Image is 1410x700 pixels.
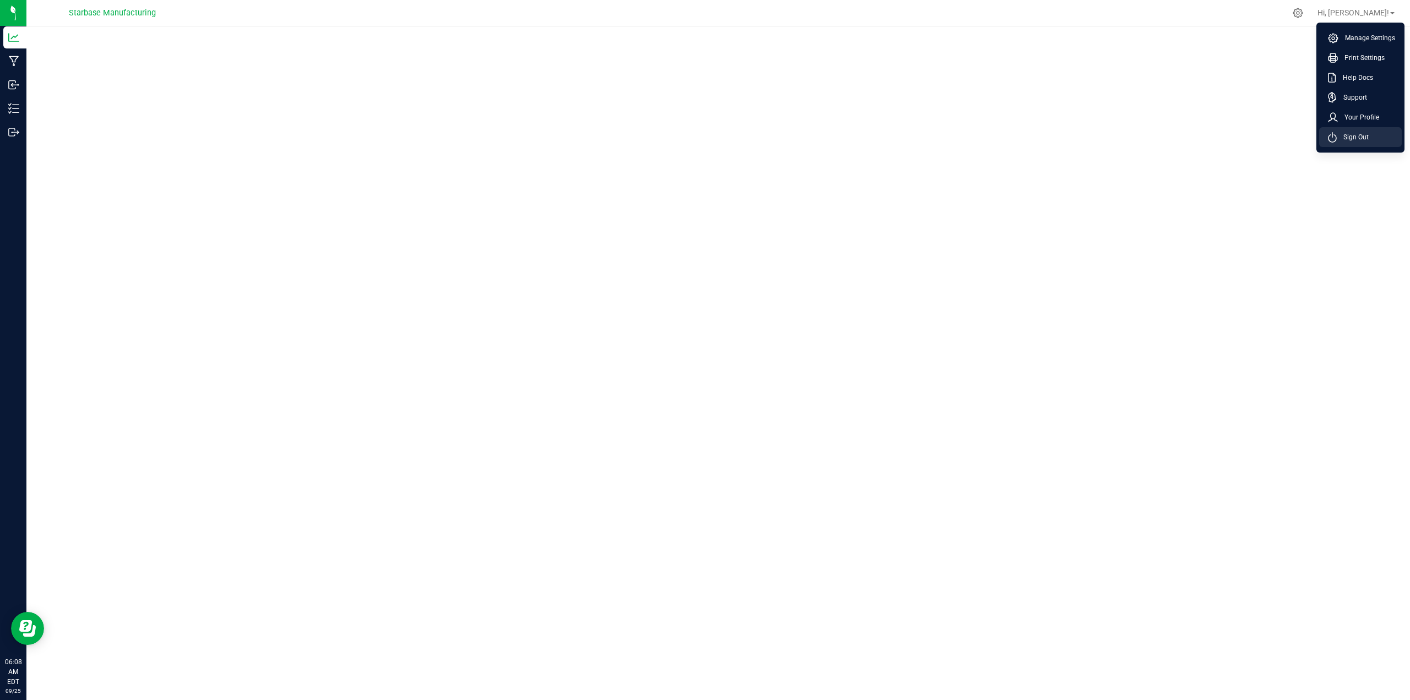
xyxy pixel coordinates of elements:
inline-svg: Manufacturing [8,56,19,67]
inline-svg: Outbound [8,127,19,138]
span: Sign Out [1337,132,1369,143]
span: Starbase Manufacturing [69,8,156,18]
span: Support [1337,92,1367,103]
span: Your Profile [1338,112,1379,123]
inline-svg: Inbound [8,79,19,90]
span: Help Docs [1336,72,1373,83]
a: Help Docs [1328,72,1397,83]
inline-svg: Inventory [8,103,19,114]
span: Manage Settings [1338,32,1395,44]
span: Print Settings [1338,52,1385,63]
p: 09/25 [5,687,21,695]
iframe: Resource center [11,612,44,645]
div: Manage settings [1291,8,1305,18]
inline-svg: Analytics [8,32,19,43]
li: Sign Out [1319,127,1402,147]
p: 06:08 AM EDT [5,657,21,687]
a: Support [1328,92,1397,103]
span: Hi, [PERSON_NAME]! [1317,8,1389,17]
